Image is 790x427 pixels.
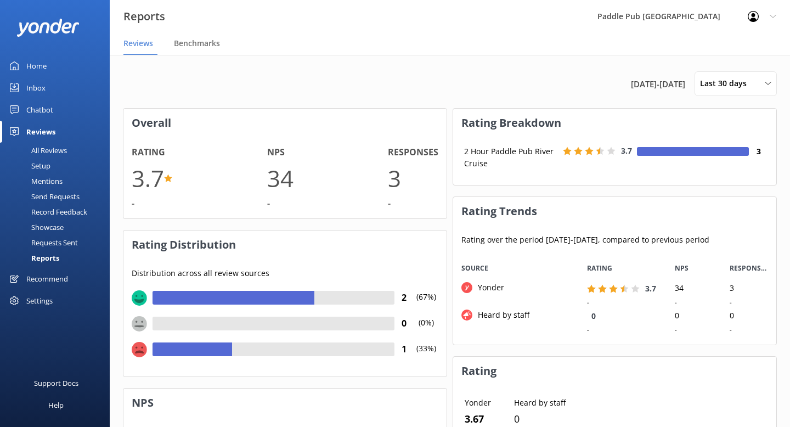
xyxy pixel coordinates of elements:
[472,309,529,321] div: Heard by staff
[7,158,110,173] a: Setup
[26,77,46,99] div: Inbox
[461,234,768,246] p: Rating over the period [DATE] - [DATE] , compared to previous period
[461,145,560,170] div: 2 Hour Paddle Pub River Cruise
[388,196,391,211] div: -
[514,411,566,427] p: 0
[132,267,438,279] p: Distribution across all review sources
[48,394,64,416] div: Help
[123,109,447,137] h3: Overall
[7,235,110,250] a: Requests Sent
[123,8,165,25] h3: Reports
[26,55,47,77] div: Home
[26,99,53,121] div: Chatbot
[465,411,491,427] p: 4
[7,143,110,158] a: All Reviews
[7,173,63,189] div: Mentions
[700,77,753,89] span: Last 30 days
[7,173,110,189] a: Mentions
[267,160,294,196] h1: 34
[461,263,488,273] span: Source
[472,282,504,294] div: Yonder
[465,397,491,409] p: Yonder
[414,291,438,317] p: (67%)
[26,290,53,312] div: Settings
[667,309,721,323] div: 0
[132,196,134,211] div: -
[16,19,80,37] img: yonder-white-logo.png
[621,145,632,156] span: 3.7
[7,143,67,158] div: All Reviews
[453,282,776,336] div: grid
[587,325,589,335] div: -
[7,220,64,235] div: Showcase
[587,263,612,273] span: RATING
[721,282,776,295] div: 3
[645,283,656,294] span: 3.7
[7,235,78,250] div: Requests Sent
[388,160,401,196] h1: 3
[667,282,721,295] div: 34
[26,268,68,290] div: Recommend
[174,38,220,49] span: Benchmarks
[123,38,153,49] span: Reviews
[730,325,732,335] div: -
[675,263,689,273] span: NPS
[267,196,270,211] div: -
[394,317,414,331] h4: 0
[394,342,414,357] h4: 1
[721,309,776,323] div: 0
[123,389,447,417] h3: NPS
[414,342,438,368] p: (33%)
[123,231,447,259] h3: Rating Distribution
[267,145,285,160] h4: NPS
[587,297,589,307] div: -
[7,204,110,220] a: Record Feedback
[453,197,776,226] h3: Rating Trends
[749,145,768,158] h4: 3
[7,220,110,235] a: Showcase
[7,250,110,266] a: Reports
[394,291,414,305] h4: 2
[7,189,80,204] div: Send Requests
[730,263,768,273] span: RESPONSES
[388,145,438,160] h4: Responses
[675,325,677,335] div: -
[26,121,55,143] div: Reviews
[631,77,685,91] span: [DATE] - [DATE]
[730,297,732,307] div: -
[453,109,776,137] h3: Rating Breakdown
[7,189,110,204] a: Send Requests
[591,311,596,321] span: 0
[7,204,87,220] div: Record Feedback
[7,250,59,266] div: Reports
[132,160,164,196] h1: 3.7
[7,158,50,173] div: Setup
[132,145,165,160] h4: Rating
[414,317,438,342] p: (0%)
[514,397,566,409] p: Heard by staff
[453,357,776,385] h3: Rating
[34,372,78,394] div: Support Docs
[675,297,677,307] div: -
